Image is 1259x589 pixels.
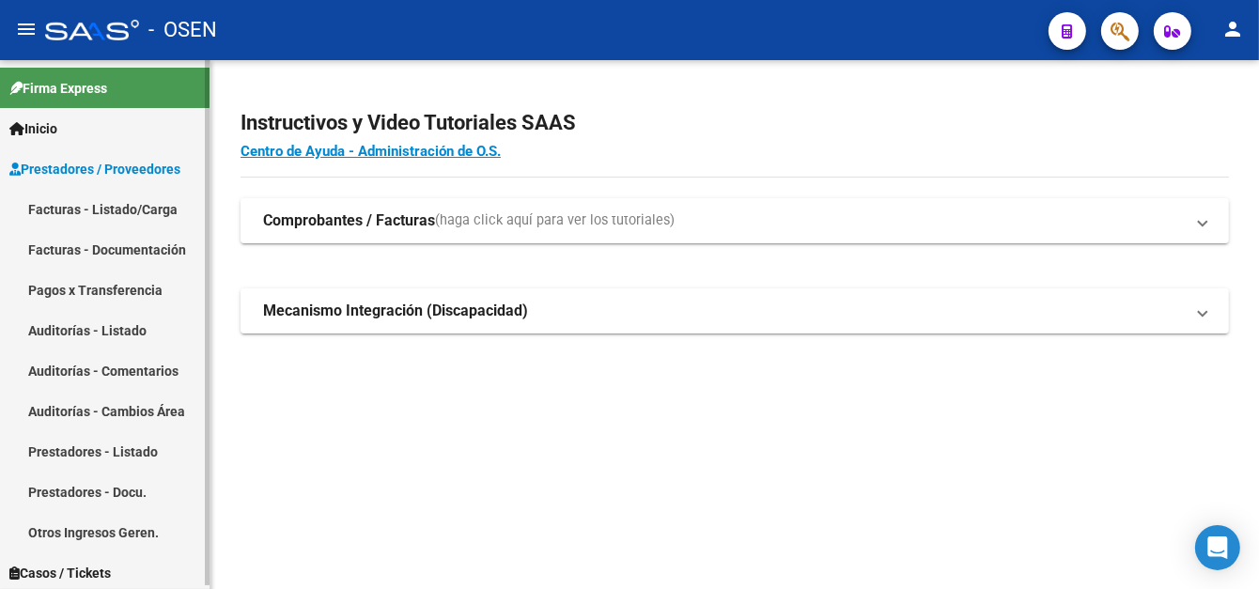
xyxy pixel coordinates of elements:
[148,9,217,51] span: - OSEN
[9,159,180,179] span: Prestadores / Proveedores
[435,210,675,231] span: (haga click aquí para ver los tutoriales)
[241,105,1229,141] h2: Instructivos y Video Tutoriales SAAS
[1195,525,1240,570] div: Open Intercom Messenger
[9,118,57,139] span: Inicio
[263,210,435,231] strong: Comprobantes / Facturas
[263,301,528,321] strong: Mecanismo Integración (Discapacidad)
[9,563,111,583] span: Casos / Tickets
[15,18,38,40] mat-icon: menu
[241,288,1229,333] mat-expansion-panel-header: Mecanismo Integración (Discapacidad)
[241,143,501,160] a: Centro de Ayuda - Administración de O.S.
[9,78,107,99] span: Firma Express
[1221,18,1244,40] mat-icon: person
[241,198,1229,243] mat-expansion-panel-header: Comprobantes / Facturas(haga click aquí para ver los tutoriales)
